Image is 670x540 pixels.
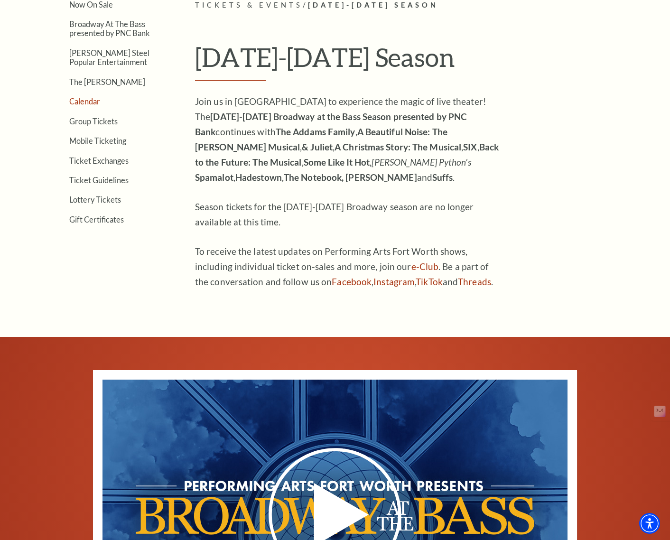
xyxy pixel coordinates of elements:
[69,176,129,185] a: Ticket Guidelines
[195,94,503,185] p: Join us in [GEOGRAPHIC_DATA] to experience the magic of live theater! The continues with , , , , ...
[332,276,372,287] a: Facebook - open in a new tab
[284,172,417,183] strong: The Notebook, [PERSON_NAME]
[69,77,145,86] a: The [PERSON_NAME]
[69,117,118,126] a: Group Tickets
[411,261,439,272] a: e-Club
[304,157,370,168] strong: Some Like It Hot
[195,111,467,137] strong: [DATE]-[DATE] Broadway at the Bass Season presented by PNC Bank
[69,215,124,224] a: Gift Certificates
[195,172,233,183] strong: Spamalot
[432,172,453,183] strong: Suffs
[195,1,303,9] span: Tickets & Events
[69,48,149,66] a: [PERSON_NAME] Steel Popular Entertainment
[195,244,503,289] p: To receive the latest updates on Performing Arts Fort Worth shows, including individual ticket on...
[463,141,477,152] strong: SIX
[416,276,443,287] a: TikTok - open in a new tab
[195,199,503,230] p: Season tickets for the [DATE]-[DATE] Broadway season are no longer available at this time.
[69,195,121,204] a: Lottery Tickets
[276,126,355,137] strong: The Addams Family
[373,276,415,287] a: Instagram - open in a new tab
[372,157,471,168] em: [PERSON_NAME] Python’s
[195,42,629,81] h1: [DATE]-[DATE] Season
[69,19,150,37] a: Broadway At The Bass presented by PNC Bank
[69,97,100,106] a: Calendar
[639,513,660,534] div: Accessibility Menu
[302,141,333,152] strong: & Juliet
[308,1,438,9] span: [DATE]-[DATE] Season
[335,141,461,152] strong: A Christmas Story: The Musical
[458,276,491,287] a: Threads - open in a new tab
[235,172,282,183] strong: Hadestown
[69,156,129,165] a: Ticket Exchanges
[69,136,126,145] a: Mobile Ticketing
